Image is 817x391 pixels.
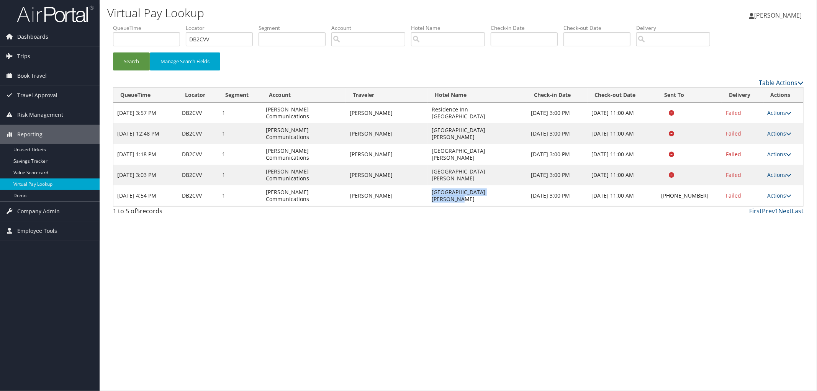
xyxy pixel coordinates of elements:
[749,207,762,215] a: First
[726,151,741,158] span: Failed
[767,130,791,137] a: Actions
[346,88,428,103] th: Traveler: activate to sort column ascending
[113,24,186,32] label: QueueTime
[218,185,262,206] td: 1
[722,88,763,103] th: Delivery: activate to sort column ascending
[762,207,775,215] a: Prev
[657,185,722,206] td: [PHONE_NUMBER]
[17,105,63,124] span: Risk Management
[178,185,218,206] td: DB2CVV
[218,103,262,123] td: 1
[636,24,716,32] label: Delivery
[767,171,791,178] a: Actions
[428,165,527,185] td: [GEOGRAPHIC_DATA][PERSON_NAME]
[17,27,48,46] span: Dashboards
[331,24,411,32] label: Account
[346,185,428,206] td: [PERSON_NAME]
[726,171,741,178] span: Failed
[588,123,657,144] td: [DATE] 11:00 AM
[588,185,657,206] td: [DATE] 11:00 AM
[527,165,588,185] td: [DATE] 3:00 PM
[657,88,722,103] th: Sent To: activate to sort column ascending
[186,24,259,32] label: Locator
[178,144,218,165] td: DB2CVV
[527,103,588,123] td: [DATE] 3:00 PM
[778,207,792,215] a: Next
[136,207,140,215] span: 5
[262,103,346,123] td: [PERSON_NAME] Communications
[411,24,491,32] label: Hotel Name
[113,144,178,165] td: [DATE] 1:18 PM
[346,144,428,165] td: [PERSON_NAME]
[218,144,262,165] td: 1
[792,207,804,215] a: Last
[17,5,93,23] img: airportal-logo.png
[262,88,346,103] th: Account: activate to sort column ascending
[262,123,346,144] td: [PERSON_NAME] Communications
[428,88,527,103] th: Hotel Name: activate to sort column ascending
[346,103,428,123] td: [PERSON_NAME]
[262,185,346,206] td: [PERSON_NAME] Communications
[113,52,150,70] button: Search
[428,123,527,144] td: [GEOGRAPHIC_DATA][PERSON_NAME]
[763,88,803,103] th: Actions
[428,185,527,206] td: [GEOGRAPHIC_DATA][PERSON_NAME]
[588,144,657,165] td: [DATE] 11:00 AM
[767,192,791,199] a: Actions
[17,202,60,221] span: Company Admin
[259,24,331,32] label: Segment
[588,103,657,123] td: [DATE] 11:00 AM
[178,165,218,185] td: DB2CVV
[767,151,791,158] a: Actions
[527,185,588,206] td: [DATE] 3:00 PM
[178,88,218,103] th: Locator: activate to sort column ascending
[178,123,218,144] td: DB2CVV
[113,123,178,144] td: [DATE] 12:48 PM
[588,88,657,103] th: Check-out Date: activate to sort column ascending
[346,123,428,144] td: [PERSON_NAME]
[218,165,262,185] td: 1
[113,103,178,123] td: [DATE] 3:57 PM
[262,165,346,185] td: [PERSON_NAME] Communications
[262,144,346,165] td: [PERSON_NAME] Communications
[178,103,218,123] td: DB2CVV
[754,11,802,20] span: [PERSON_NAME]
[113,206,277,219] div: 1 to 5 of records
[588,165,657,185] td: [DATE] 11:00 AM
[767,109,791,116] a: Actions
[491,24,563,32] label: Check-in Date
[17,66,47,85] span: Book Travel
[759,79,804,87] a: Table Actions
[726,192,741,199] span: Failed
[113,88,178,103] th: QueueTime: activate to sort column ascending
[775,207,778,215] a: 1
[749,4,809,27] a: [PERSON_NAME]
[17,125,43,144] span: Reporting
[107,5,575,21] h1: Virtual Pay Lookup
[527,88,588,103] th: Check-in Date: activate to sort column ascending
[527,144,588,165] td: [DATE] 3:00 PM
[17,86,57,105] span: Travel Approval
[17,221,57,240] span: Employee Tools
[113,185,178,206] td: [DATE] 4:54 PM
[527,123,588,144] td: [DATE] 3:00 PM
[150,52,220,70] button: Manage Search Fields
[726,130,741,137] span: Failed
[113,165,178,185] td: [DATE] 3:03 PM
[428,144,527,165] td: [GEOGRAPHIC_DATA][PERSON_NAME]
[726,109,741,116] span: Failed
[218,88,262,103] th: Segment: activate to sort column ascending
[17,47,30,66] span: Trips
[346,165,428,185] td: [PERSON_NAME]
[428,103,527,123] td: Residence Inn [GEOGRAPHIC_DATA]
[218,123,262,144] td: 1
[563,24,636,32] label: Check-out Date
